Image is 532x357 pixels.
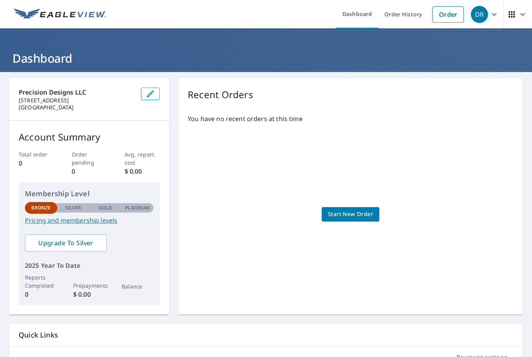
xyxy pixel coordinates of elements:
a: Pricing and membership levels [25,216,153,225]
p: Order pending [72,150,107,167]
p: [GEOGRAPHIC_DATA] [19,104,135,111]
img: EV Logo [14,9,106,20]
p: 0 [25,290,57,299]
p: Total order [19,150,54,158]
p: Gold [99,204,112,211]
div: DR [471,6,488,23]
p: $ 0.00 [125,167,160,176]
p: Membership Level [25,188,153,199]
p: Prepayments [73,281,106,290]
p: Platinum [125,204,150,211]
a: Start New Order [322,207,379,222]
p: 2025 Year To Date [25,261,153,270]
p: Quick Links [19,330,513,340]
p: Account Summary [19,130,160,144]
p: Avg. report cost [125,150,160,167]
p: Precision Designs LLC [19,88,135,97]
span: Start New Order [328,209,373,219]
p: Silver [65,204,81,211]
p: Recent Orders [188,88,253,102]
p: Reports Completed [25,273,57,290]
p: 0 [72,167,107,176]
span: Upgrade To Silver [31,239,100,247]
a: Upgrade To Silver [25,234,107,251]
h1: Dashboard [9,50,523,66]
a: Order [432,6,464,23]
p: [STREET_ADDRESS] [19,97,135,104]
p: Balance [122,282,154,290]
p: You have no recent orders at this time [188,114,513,123]
p: $ 0.00 [73,290,106,299]
p: 0 [19,158,54,168]
p: Bronze [31,204,51,211]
